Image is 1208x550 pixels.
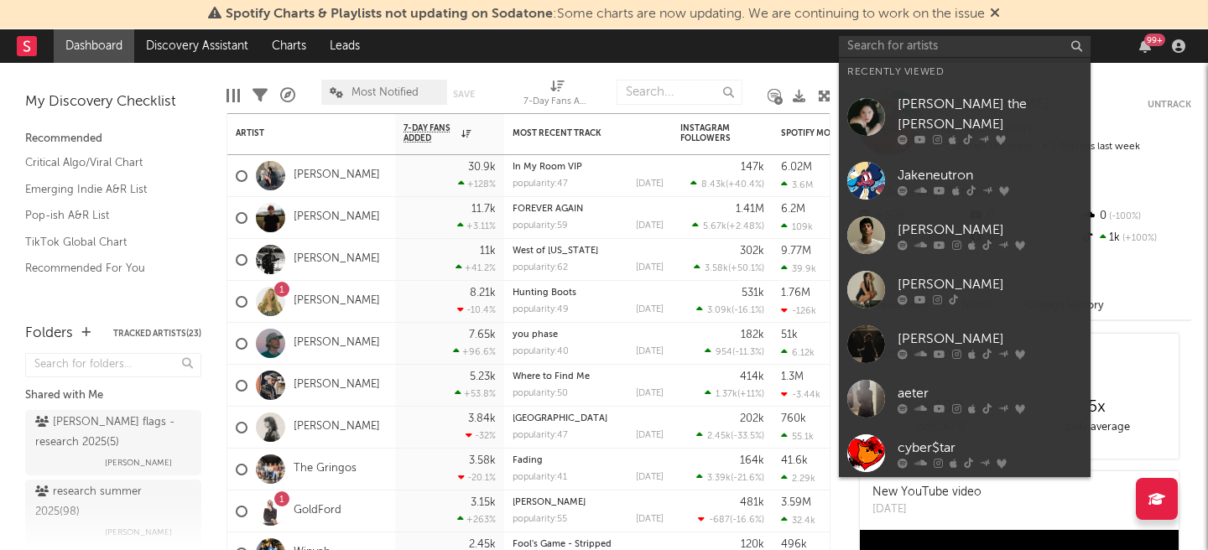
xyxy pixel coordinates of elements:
[733,474,762,483] span: -21.6 %
[636,431,664,440] div: [DATE]
[734,306,762,315] span: -16.1 %
[25,324,73,344] div: Folders
[781,431,814,442] div: 55.1k
[453,90,475,99] button: Save
[466,430,496,441] div: -32 %
[523,92,591,112] div: 7-Day Fans Added (7-Day Fans Added)
[872,501,981,518] div: [DATE]
[781,221,813,232] div: 109k
[781,329,798,340] div: 51k
[513,456,543,465] a: Fading
[468,413,496,424] div: 3.84k
[781,204,805,215] div: 6.2M
[294,169,380,183] a: [PERSON_NAME]
[513,263,568,272] div: popularity: 62
[513,205,583,214] a: FOREVER AGAIN
[513,515,567,524] div: popularity: 55
[25,92,201,112] div: My Discovery Checklist
[105,522,172,542] span: [PERSON_NAME]
[1080,205,1191,227] div: 0
[226,71,240,120] div: Edit Columns
[636,221,664,231] div: [DATE]
[731,264,762,273] span: +50.1 %
[513,473,567,482] div: popularity: 41
[781,497,811,508] div: 3.59M
[839,317,1091,371] a: [PERSON_NAME]
[25,386,201,406] div: Shared with Me
[513,372,664,381] div: Where to Find Me
[898,383,1082,403] div: aeter
[513,163,582,172] a: In My Room VIP
[25,206,185,225] a: Pop-ish A&R List
[280,71,295,120] div: A&R Pipeline
[781,389,820,400] div: -3.44k
[698,514,764,525] div: ( )
[847,62,1082,82] div: Recently Viewed
[25,153,185,172] a: Critical Algo/Viral Chart
[636,263,664,272] div: [DATE]
[513,305,569,314] div: popularity: 49
[513,414,664,423] div: New House
[990,8,1000,21] span: Dismiss
[707,432,731,441] span: 2.45k
[1144,34,1165,46] div: 99 +
[294,252,380,267] a: [PERSON_NAME]
[781,473,815,484] div: 2.29k
[729,222,762,231] span: +2.48 %
[318,29,372,63] a: Leads
[471,497,496,508] div: 3.15k
[742,288,764,298] div: 531k
[735,348,762,357] span: -11.3 %
[617,80,742,105] input: Search...
[705,388,764,399] div: ( )
[458,179,496,189] div: +128 %
[636,347,664,356] div: [DATE]
[25,480,201,545] a: research summer 2025(98)[PERSON_NAME]
[781,413,806,424] div: 760k
[513,288,664,298] div: Hunting Boots
[513,246,598,256] a: West of [US_STATE]
[740,246,764,257] div: 302k
[728,180,762,189] span: +40.4 %
[513,498,664,507] div: Celeste
[453,346,496,357] div: +96.6 %
[513,330,664,340] div: you phase
[636,305,664,314] div: [DATE]
[513,288,576,298] a: Hunting Boots
[898,165,1082,185] div: Jakeneutron
[513,128,638,138] div: Most Recent Track
[480,246,496,257] div: 11k
[839,262,1091,317] a: [PERSON_NAME]
[113,329,201,338] button: Tracked Artists(23)
[636,389,664,398] div: [DATE]
[226,8,985,21] span: : Some charts are now updating. We are continuing to work on the issue
[781,162,812,173] div: 6.02M
[839,371,1091,426] a: aeter
[703,222,726,231] span: 5.67k
[455,388,496,399] div: +53.8 %
[54,29,134,63] a: Dashboard
[1106,212,1141,221] span: -100 %
[457,221,496,231] div: +3.11 %
[898,329,1082,349] div: [PERSON_NAME]
[1019,397,1174,418] div: 5 x
[781,371,804,382] div: 1.3M
[781,263,816,274] div: 39.9k
[294,336,380,350] a: [PERSON_NAME]
[839,86,1091,153] a: [PERSON_NAME] the [PERSON_NAME]
[733,432,762,441] span: -33.5 %
[740,390,762,399] span: +11 %
[513,372,590,381] a: Where to Find Me
[253,71,268,120] div: Filters
[741,329,764,340] div: 182k
[1148,96,1191,113] button: Untrack
[740,413,764,424] div: 202k
[469,455,496,466] div: 3.58k
[839,36,1091,57] input: Search for artists
[781,288,810,298] div: 1.76M
[470,371,496,382] div: 5.23k
[469,539,496,550] div: 2.45k
[872,484,981,501] div: New YouTube video
[680,123,739,143] div: Instagram Followers
[636,179,664,189] div: [DATE]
